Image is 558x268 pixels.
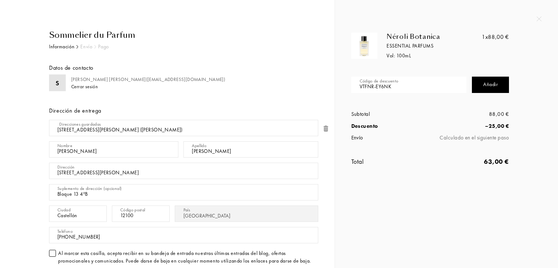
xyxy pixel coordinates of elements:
[351,134,430,142] div: Envío
[57,142,72,149] div: Nombre
[57,228,73,235] div: Teléfono
[430,134,509,142] div: Calculado en el siguiente paso
[71,83,98,90] div: Cerrar sesión
[58,249,318,265] div: Al marcar esta casilla, acepta recibir en su bandeja de entrada nuestras últimas entradas del blo...
[192,142,206,149] div: Apellido
[76,45,78,49] img: arr_black.svg
[56,78,59,88] div: S
[482,33,488,41] span: 1x
[351,110,430,118] div: Subtotal
[49,64,93,72] div: Datos de contacto
[322,125,329,132] img: trash.png
[49,43,74,50] div: Información
[387,42,483,50] div: Essential Parfums
[430,110,509,118] div: 88,00 €
[98,43,109,50] div: Pago
[183,207,190,213] div: País
[387,52,483,60] div: Vol: 100 mL
[120,207,145,213] div: Código postal
[472,77,509,93] div: Añadir
[351,122,430,130] div: Descuento
[49,106,318,115] div: Dirección de entrega
[353,34,376,57] img: PCK5BTQBZ3.png
[387,33,483,41] div: Néroli Botanica
[57,185,122,192] div: Suplemento de dirección (opcional)
[360,78,399,84] div: Código de descuento
[57,207,70,213] div: Ciudad
[57,164,74,170] div: Dirección
[49,29,318,41] div: Sommelier du Parfum
[482,33,509,41] div: 88,00 €
[94,45,96,49] img: arr_grey.svg
[80,43,92,50] div: Envío
[537,16,542,21] img: quit_onboard.svg
[430,122,509,130] div: – 25,00 €
[71,76,225,83] div: [PERSON_NAME] [PERSON_NAME] ( [EMAIL_ADDRESS][DOMAIN_NAME] )
[59,121,101,127] div: Direcciones guardadas
[430,157,509,166] div: 63,00 €
[351,157,430,166] div: Total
